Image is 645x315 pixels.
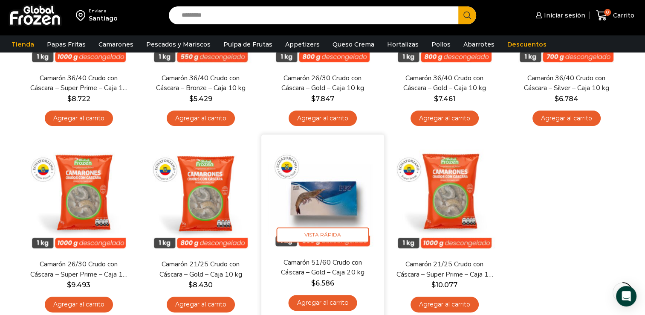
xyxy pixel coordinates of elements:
a: Agregar al carrito: “Camarón 36/40 Crudo con Cáscara - Super Prime - Caja 10 kg” [45,111,113,126]
bdi: 7.847 [311,95,334,103]
a: Camarón 26/30 Crudo con Cáscara – Super Prime – Caja 10 kg [29,260,127,279]
a: Camarón 51/60 Crudo con Cáscara – Gold – Caja 20 kg [273,258,372,278]
a: Iniciar sesión [533,7,585,24]
a: Queso Crema [328,36,379,52]
a: Pescados y Mariscos [142,36,215,52]
bdi: 8.722 [67,95,90,103]
a: Agregar al carrito: “Camarón 21/25 Crudo con Cáscara - Gold - Caja 10 kg” [167,297,235,312]
a: Papas Fritas [43,36,90,52]
a: Agregar al carrito: “Camarón 36/40 Crudo con Cáscara - Gold - Caja 10 kg” [411,111,479,126]
img: address-field-icon.svg [76,8,89,23]
span: $ [189,95,194,103]
div: Santiago [89,14,118,23]
a: Camarón 36/40 Crudo con Cáscara – Super Prime – Caja 10 kg [29,73,127,93]
a: Tienda [7,36,38,52]
a: Camarón 36/40 Crudo con Cáscara – Gold – Caja 10 kg [395,73,493,93]
a: Abarrotes [459,36,499,52]
a: Agregar al carrito: “Camarón 51/60 Crudo con Cáscara - Gold - Caja 20 kg” [288,295,357,311]
bdi: 5.429 [189,95,212,103]
span: $ [311,279,315,287]
a: Camarones [94,36,138,52]
a: 0 Carrito [594,6,636,26]
a: Camarón 36/40 Crudo con Cáscara – Bronze – Caja 10 kg [151,73,249,93]
bdi: 10.077 [431,281,457,289]
bdi: 6.586 [311,279,334,287]
a: Descuentos [503,36,551,52]
span: $ [434,95,438,103]
span: $ [188,281,193,289]
span: Vista Rápida [276,227,369,242]
a: Camarón 36/40 Crudo con Cáscara – Silver – Caja 10 kg [517,73,615,93]
span: $ [431,281,436,289]
span: $ [555,95,559,103]
a: Camarón 21/25 Crudo con Cáscara – Super Prime – Caja 10 kg [395,260,493,279]
button: Search button [458,6,476,24]
span: $ [67,95,72,103]
span: Iniciar sesión [542,11,585,20]
a: Hortalizas [383,36,423,52]
bdi: 7.461 [434,95,455,103]
a: Pulpa de Frutas [219,36,277,52]
a: Agregar al carrito: “Camarón 26/30 Crudo con Cáscara - Super Prime - Caja 10 kg” [45,297,113,312]
span: $ [67,281,71,289]
a: Pollos [427,36,455,52]
a: Agregar al carrito: “Camarón 26/30 Crudo con Cáscara - Gold - Caja 10 kg” [289,111,357,126]
bdi: 8.430 [188,281,213,289]
a: Camarón 26/30 Crudo con Cáscara – Gold – Caja 10 kg [273,73,371,93]
div: Enviar a [89,8,118,14]
a: Agregar al carrito: “Camarón 36/40 Crudo con Cáscara - Bronze - Caja 10 kg” [167,111,235,126]
div: Open Intercom Messenger [616,286,636,306]
span: $ [311,95,315,103]
a: Agregar al carrito: “Camarón 36/40 Crudo con Cáscara - Silver - Caja 10 kg” [532,111,601,126]
a: Appetizers [281,36,324,52]
bdi: 6.784 [555,95,578,103]
bdi: 9.493 [67,281,90,289]
span: Carrito [611,11,634,20]
a: Agregar al carrito: “Camarón 21/25 Crudo con Cáscara - Super Prime - Caja 10 kg” [411,297,479,312]
a: Camarón 21/25 Crudo con Cáscara – Gold – Caja 10 kg [151,260,249,279]
span: 0 [604,9,611,16]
